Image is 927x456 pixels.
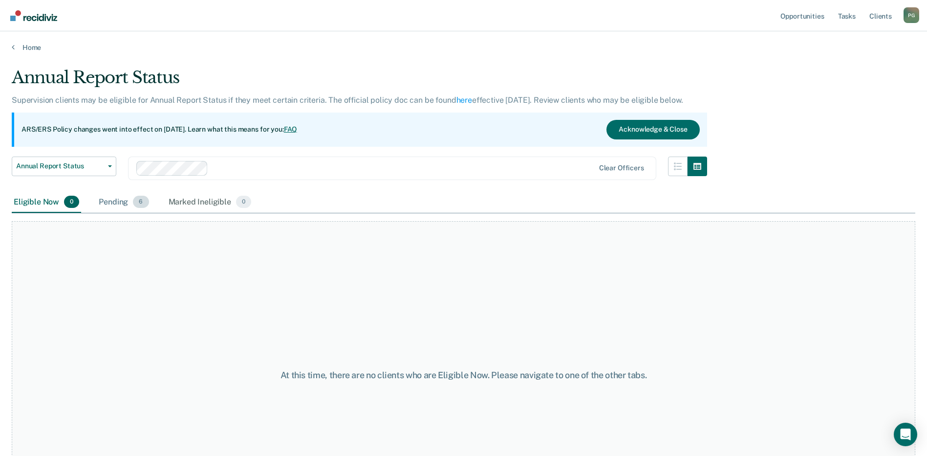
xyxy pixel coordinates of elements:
span: 0 [236,196,251,208]
span: Annual Report Status [16,162,104,170]
button: Acknowledge & Close [606,120,699,139]
img: Recidiviz [10,10,57,21]
a: here [456,95,472,105]
div: Open Intercom Messenger [894,423,917,446]
p: Supervision clients may be eligible for Annual Report Status if they meet certain criteria. The o... [12,95,683,105]
a: Home [12,43,915,52]
div: At this time, there are no clients who are Eligible Now. Please navigate to one of the other tabs. [238,370,690,381]
p: ARS/ERS Policy changes went into effect on [DATE]. Learn what this means for you: [22,125,297,135]
div: Marked Ineligible0 [167,192,254,213]
div: Eligible Now0 [12,192,81,213]
div: Clear officers [599,164,644,172]
span: 6 [133,196,149,208]
button: Annual Report Status [12,157,116,176]
a: FAQ [284,125,298,133]
button: Profile dropdown button [904,7,919,23]
div: Pending6 [97,192,151,213]
span: 0 [64,196,79,208]
div: Annual Report Status [12,68,707,95]
div: P G [904,7,919,23]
